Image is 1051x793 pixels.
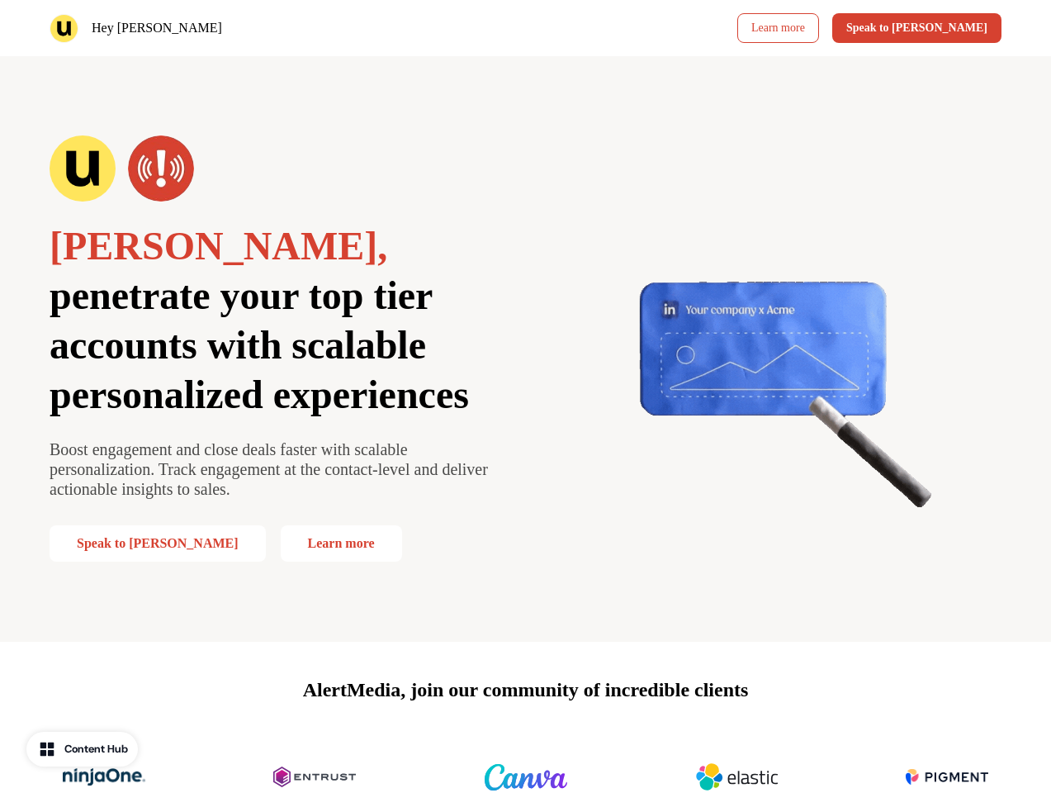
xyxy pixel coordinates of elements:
button: Speak to [PERSON_NAME] [50,525,266,562]
p: AlertMedia, join our community of incredible clients [303,675,749,705]
span: Boost engagement and close deals faster with scalable personalization. Track engagement at the co... [50,440,488,498]
span: [PERSON_NAME], [50,224,387,268]
p: Hey [PERSON_NAME] [92,18,222,38]
button: Speak to [PERSON_NAME] [832,13,1001,43]
button: Content Hub [26,732,138,767]
div: Content Hub [64,741,128,757]
a: Learn more [281,525,402,562]
span: penetrate your top tier accounts with scalable personalized experiences [50,273,469,416]
a: Learn more [737,13,819,43]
